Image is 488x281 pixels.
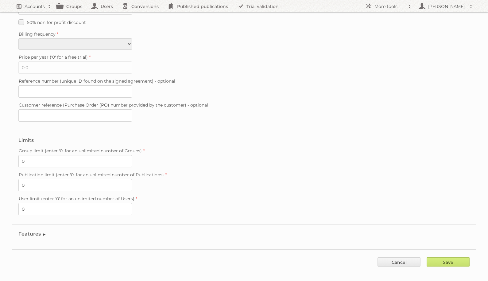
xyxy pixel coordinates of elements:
[427,257,470,267] input: Save
[27,20,86,25] span: 50% non for profit discount
[19,78,175,84] span: Reference number (unique ID found on the signed agreement) - optional
[374,3,405,10] h2: More tools
[427,3,467,10] h2: [PERSON_NAME]
[18,137,34,143] legend: Limits
[19,31,56,37] span: Billing frequency
[19,54,88,60] span: Price per year ('0' for a free trial)
[25,3,45,10] h2: Accounts
[19,172,164,178] span: Publication limit (enter '0' for an unlimited number of Publications)
[19,102,208,108] span: Customer reference (Purchase Order (PO) number provided by the customer) - optional
[19,196,134,201] span: User limit (enter '0' for an unlimited number of Users)
[378,257,420,267] a: Cancel
[18,231,46,237] legend: Features
[19,148,142,154] span: Group limit (enter '0' for an unlimited number of Groups)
